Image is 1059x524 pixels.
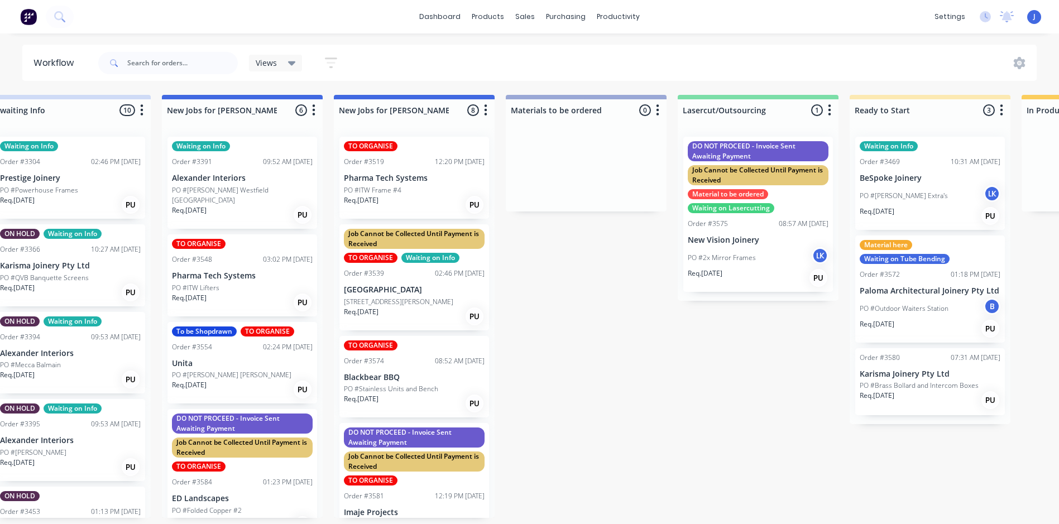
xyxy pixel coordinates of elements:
div: TO ORGANISE [344,141,397,151]
div: DO NOT PROCEED - Invoice Sent Awaiting PaymentJob Cannot be Collected Until Payment is ReceivedMa... [683,137,833,292]
p: PO #Brass Bollard and Intercom Boxes [860,381,979,391]
div: Job Cannot be Collected Until Payment is Received [172,438,313,458]
p: PO #2x Mirror Frames [688,253,756,263]
div: Order #3519 [344,157,384,167]
div: Job Cannot be Collected Until Payment is Received [344,451,485,472]
div: Job Cannot be Collected Until Payment is Received [344,229,485,249]
div: TO ORGANISE [172,239,226,249]
div: PU [981,207,999,225]
p: Pharma Tech Systems [172,271,313,281]
div: PU [294,294,312,311]
div: Workflow [33,56,79,70]
p: [STREET_ADDRESS][PERSON_NAME] [344,297,453,307]
div: Waiting on Info [44,316,102,326]
div: Order #3575 [688,219,728,229]
p: PO #[PERSON_NAME] Extra's [860,191,948,201]
div: PU [122,196,140,214]
p: Req. [DATE] [172,205,207,215]
p: Req. [DATE] [172,293,207,303]
div: PU [981,320,999,338]
p: Req. [DATE] [860,319,894,329]
p: Req. [DATE] [688,268,722,278]
div: Waiting on InfoOrder #346910:31 AM [DATE]BeSpoke JoineryPO #[PERSON_NAME] Extra'sLKReq.[DATE]PU [855,137,1005,230]
div: Order #358007:31 AM [DATE]Karisma Joinery Pty LtdPO #Brass Bollard and Intercom BoxesReq.[DATE]PU [855,348,1005,415]
input: Search for orders... [127,52,238,74]
div: settings [929,8,971,25]
div: Order #3581 [344,491,384,501]
div: 12:19 PM [DATE] [435,491,485,501]
span: Views [256,57,277,69]
div: DO NOT PROCEED - Invoice Sent Awaiting Payment [172,414,313,434]
div: Job Cannot be Collected Until Payment is ReceivedTO ORGANISEWaiting on InfoOrder #353902:46 PM [D... [339,224,489,330]
div: Order #3554 [172,342,212,352]
div: Order #3580 [860,353,900,363]
div: 01:23 PM [DATE] [263,477,313,487]
div: LK [984,185,1000,202]
p: [GEOGRAPHIC_DATA] [344,285,485,295]
div: Job Cannot be Collected Until Payment is Received [688,165,828,185]
div: B [984,298,1000,315]
div: Order #3539 [344,268,384,278]
div: Waiting on Info [44,229,102,239]
div: 07:31 AM [DATE] [951,353,1000,363]
p: Unita [172,359,313,368]
p: Req. [DATE] [344,394,378,404]
div: TO ORGANISE [344,253,397,263]
div: TO ORGANISEOrder #357408:52 AM [DATE]Blackbear BBQPO #Stainless Units and BenchReq.[DATE]PU [339,336,489,418]
div: Waiting on Info [172,141,230,151]
div: To be Shopdrawn [172,326,237,336]
div: To be ShopdrawnTO ORGANISEOrder #355402:24 PM [DATE]UnitaPO #[PERSON_NAME] [PERSON_NAME]Req.[DATE]PU [167,322,317,404]
div: Order #3574 [344,356,384,366]
div: Waiting on Info [44,403,102,414]
div: 08:52 AM [DATE] [435,356,485,366]
div: TO ORGANISEOrder #351912:20 PM [DATE]Pharma Tech SystemsPO #ITW Frame #4Req.[DATE]PU [339,137,489,219]
div: 12:20 PM [DATE] [435,157,485,167]
div: 03:02 PM [DATE] [263,254,313,265]
div: 09:53 AM [DATE] [91,419,141,429]
div: DO NOT PROCEED - Invoice Sent Awaiting Payment [344,427,485,448]
div: DO NOT PROCEED - Invoice Sent Awaiting Payment [688,141,828,161]
a: dashboard [414,8,466,25]
div: PU [122,458,140,476]
div: 01:13 PM [DATE] [91,507,141,517]
p: Req. [DATE] [172,380,207,390]
div: PU [294,206,312,224]
p: PO #[PERSON_NAME] Westfield [GEOGRAPHIC_DATA] [172,185,313,205]
div: productivity [591,8,645,25]
div: LK [812,247,828,264]
div: PU [122,371,140,388]
p: Blackbear BBQ [344,373,485,382]
div: 02:46 PM [DATE] [435,268,485,278]
div: Order #3391 [172,157,212,167]
p: Pharma Tech Systems [344,174,485,183]
div: Order #3469 [860,157,900,167]
div: TO ORGANISE [172,461,226,472]
p: PO #[PERSON_NAME] [PERSON_NAME] [172,370,291,380]
div: Waiting on Info [860,141,918,151]
p: PO #Folded Copper #2 [172,506,242,516]
div: PU [981,391,999,409]
p: BeSpoke Joinery [860,174,1000,183]
p: Karisma Joinery Pty Ltd [860,369,1000,379]
div: PU [466,307,483,325]
div: Waiting on InfoOrder #339109:52 AM [DATE]Alexander InteriorsPO #[PERSON_NAME] Westfield [GEOGRAPH... [167,137,317,229]
div: 02:46 PM [DATE] [91,157,141,167]
div: purchasing [540,8,591,25]
div: PU [466,196,483,214]
div: Waiting on Info [401,253,459,263]
div: Order #3548 [172,254,212,265]
div: TO ORGANISE [344,340,397,350]
div: Order #3572 [860,270,900,280]
p: PO #Outdoor Waiters Station [860,304,948,314]
div: TO ORGANISE [241,326,294,336]
p: Req. [DATE] [860,206,894,217]
p: New Vision Joinery [688,235,828,245]
div: PU [122,283,140,301]
div: 09:52 AM [DATE] [263,157,313,167]
div: 02:24 PM [DATE] [263,342,313,352]
p: Req. [DATE] [344,195,378,205]
div: PU [294,381,312,398]
div: sales [510,8,540,25]
img: Factory [20,8,37,25]
div: TO ORGANISEOrder #354803:02 PM [DATE]Pharma Tech SystemsPO #ITW LiftersReq.[DATE]PU [167,234,317,316]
